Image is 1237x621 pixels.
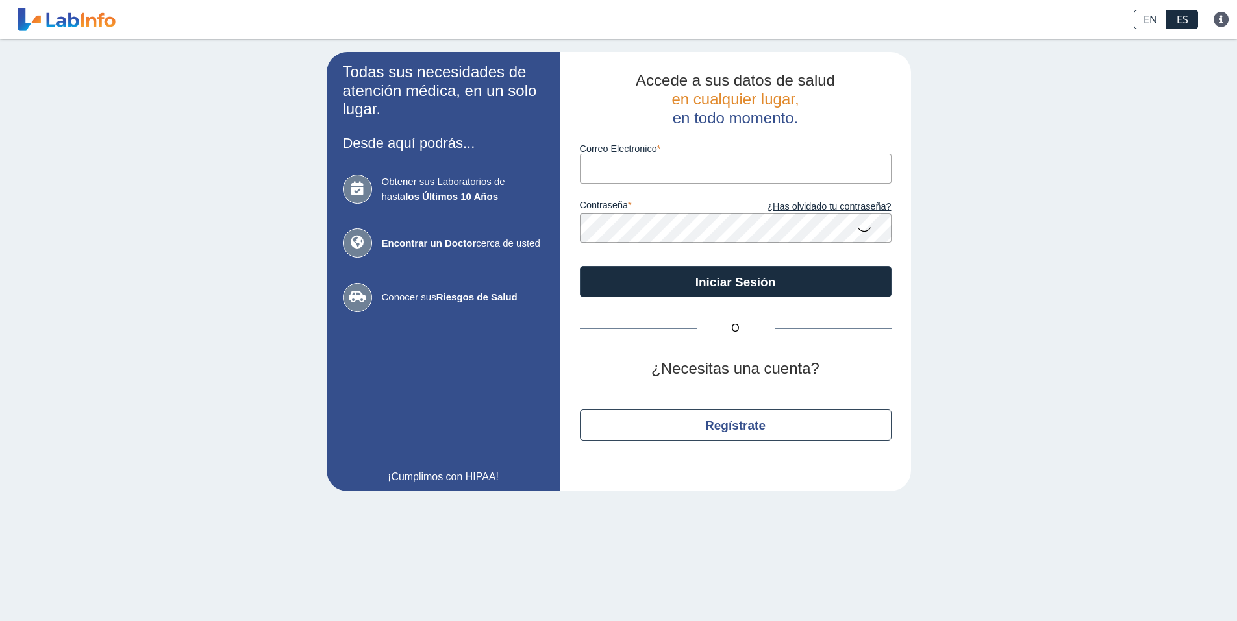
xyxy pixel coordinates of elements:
span: Obtener sus Laboratorios de hasta [382,175,544,204]
a: ES [1167,10,1198,29]
label: Correo Electronico [580,143,892,154]
button: Iniciar Sesión [580,266,892,297]
h3: Desde aquí podrás... [343,135,544,151]
span: en cualquier lugar, [671,90,799,108]
span: cerca de usted [382,236,544,251]
a: ¡Cumplimos con HIPAA! [343,469,544,485]
span: en todo momento. [673,109,798,127]
button: Regístrate [580,409,892,441]
b: Riesgos de Salud [436,291,518,302]
span: O [697,321,775,336]
span: Accede a sus datos de salud [636,71,835,89]
span: Conocer sus [382,290,544,305]
a: EN [1134,10,1167,29]
a: ¿Has olvidado tu contraseña? [736,200,892,214]
label: contraseña [580,200,736,214]
h2: Todas sus necesidades de atención médica, en un solo lugar. [343,63,544,119]
b: Encontrar un Doctor [382,237,477,249]
b: los Últimos 10 Años [405,191,498,202]
h2: ¿Necesitas una cuenta? [580,359,892,378]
